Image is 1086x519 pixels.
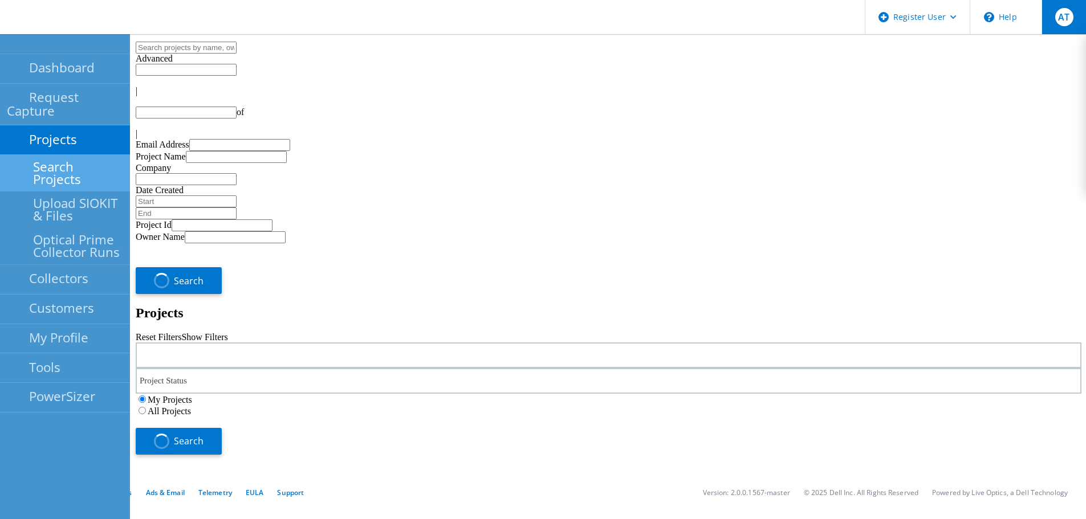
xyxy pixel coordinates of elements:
span: of [237,107,244,117]
b: Projects [136,305,184,320]
label: Date Created [136,185,184,195]
a: Live Optics Dashboard [11,22,134,32]
span: AT [1058,13,1069,22]
a: Support [277,488,304,497]
label: My Projects [148,395,192,404]
label: Project Id [136,220,172,230]
span: Advanced [136,54,173,63]
div: Project Status [136,368,1081,394]
div: | [136,86,1081,96]
a: Telemetry [198,488,232,497]
input: End [136,207,237,219]
a: Reset Filters [136,332,181,342]
button: Search [136,428,222,455]
a: EULA [246,488,263,497]
label: Project Name [136,152,186,161]
a: Ads & Email [146,488,185,497]
button: Search [136,267,222,294]
li: Powered by Live Optics, a Dell Technology [932,488,1068,497]
a: Show Filters [181,332,227,342]
svg: \n [984,12,994,22]
label: Owner Name [136,232,185,242]
input: Start [136,195,237,207]
input: Search projects by name, owner, ID, company, etc [136,42,237,54]
label: Company [136,163,171,173]
li: © 2025 Dell Inc. All Rights Reserved [804,488,918,497]
label: Email Address [136,140,189,149]
li: Version: 2.0.0.1567-master [703,488,790,497]
span: Search [174,275,204,287]
span: Search [174,435,204,447]
label: All Projects [148,406,191,416]
div: | [136,129,1081,139]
